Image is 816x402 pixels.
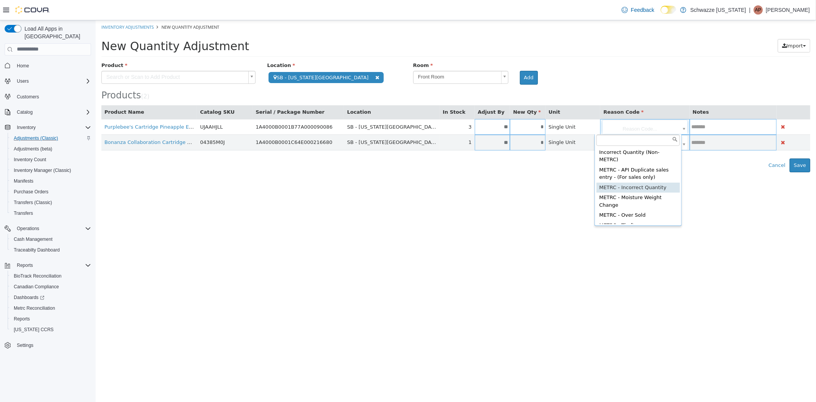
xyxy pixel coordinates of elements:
div: METRC - Moisture Weight Change [501,172,584,190]
button: Reports [2,260,94,271]
div: METRC - Incorrect Quantity [501,162,584,173]
span: Operations [17,226,39,232]
div: Amber Palubeskie [754,5,763,15]
div: METRC - Over Sold [501,190,584,200]
a: Transfers (Classic) [11,198,55,207]
button: Traceabilty Dashboard [8,245,94,255]
button: Operations [14,224,42,233]
a: Metrc Reconciliation [11,304,58,313]
button: Manifests [8,176,94,186]
button: Adjustments (beta) [8,144,94,154]
span: Reports [14,316,30,322]
span: Inventory Manager (Classic) [11,166,91,175]
a: Traceabilty Dashboard [11,245,63,255]
button: Inventory [2,122,94,133]
button: Settings [2,340,94,351]
span: Catalog [17,109,33,115]
div: Incorrect Quantity (Non-METRC) [501,127,584,145]
span: Users [17,78,29,84]
p: [PERSON_NAME] [766,5,810,15]
button: Operations [2,223,94,234]
button: Reports [8,314,94,324]
button: Catalog [14,108,36,117]
span: Operations [14,224,91,233]
a: Home [14,61,32,70]
p: | [749,5,751,15]
span: Settings [14,340,91,350]
span: [US_STATE] CCRS [14,327,54,333]
span: Feedback [631,6,654,14]
span: Dashboards [14,294,44,301]
span: Inventory [17,124,36,131]
button: BioTrack Reconciliation [8,271,94,281]
span: Dashboards [11,293,91,302]
span: Purchase Orders [11,187,91,196]
input: Dark Mode [661,6,677,14]
span: Reports [11,314,91,324]
a: Dashboards [11,293,47,302]
a: Settings [14,341,36,350]
button: Metrc Reconciliation [8,303,94,314]
a: Customers [14,92,42,101]
span: AP [755,5,761,15]
button: Purchase Orders [8,186,94,197]
span: Inventory [14,123,91,132]
button: Users [14,77,32,86]
span: Home [17,63,29,69]
span: Customers [14,92,91,101]
button: Catalog [2,107,94,118]
a: Inventory Count [11,155,49,164]
a: Inventory Manager (Classic) [11,166,74,175]
span: Adjustments (Classic) [11,134,91,143]
a: Adjustments (Classic) [11,134,61,143]
span: Adjustments (Classic) [14,135,58,141]
span: Inventory Manager (Classic) [14,167,71,173]
span: Traceabilty Dashboard [11,245,91,255]
a: Dashboards [8,292,94,303]
a: Cash Management [11,235,55,244]
a: Transfers [11,209,36,218]
button: Reports [14,261,36,270]
span: BioTrack Reconciliation [14,273,62,279]
button: Inventory Count [8,154,94,165]
span: Inventory Count [14,157,46,163]
img: Cova [15,6,50,14]
span: Adjustments (beta) [14,146,52,152]
span: Reports [14,261,91,270]
button: Inventory Manager (Classic) [8,165,94,176]
span: Transfers (Classic) [14,199,52,206]
span: Home [14,61,91,70]
span: Transfers (Classic) [11,198,91,207]
span: Cash Management [14,236,52,242]
a: [US_STATE] CCRS [11,325,57,334]
button: Transfers (Classic) [8,197,94,208]
a: BioTrack Reconciliation [11,271,65,281]
a: Canadian Compliance [11,282,62,291]
span: Manifests [11,176,91,186]
span: Washington CCRS [11,325,91,334]
span: Metrc Reconciliation [14,305,55,311]
span: Customers [17,94,39,100]
span: Reports [17,262,33,268]
button: Customers [2,91,94,102]
span: Canadian Compliance [14,284,59,290]
span: Catalog [14,108,91,117]
span: Traceabilty Dashboard [14,247,60,253]
button: Users [2,76,94,87]
button: Transfers [8,208,94,219]
button: Inventory [14,123,39,132]
span: Users [14,77,91,86]
span: Settings [17,342,33,348]
span: Transfers [14,210,33,216]
a: Manifests [11,176,36,186]
p: Schwazze [US_STATE] [690,5,746,15]
span: Inventory Count [11,155,91,164]
a: Purchase Orders [11,187,52,196]
button: [US_STATE] CCRS [8,324,94,335]
button: Cash Management [8,234,94,245]
nav: Complex example [5,57,91,371]
span: Transfers [11,209,91,218]
span: Metrc Reconciliation [11,304,91,313]
button: Home [2,60,94,71]
div: METRC - Theft [501,200,584,211]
